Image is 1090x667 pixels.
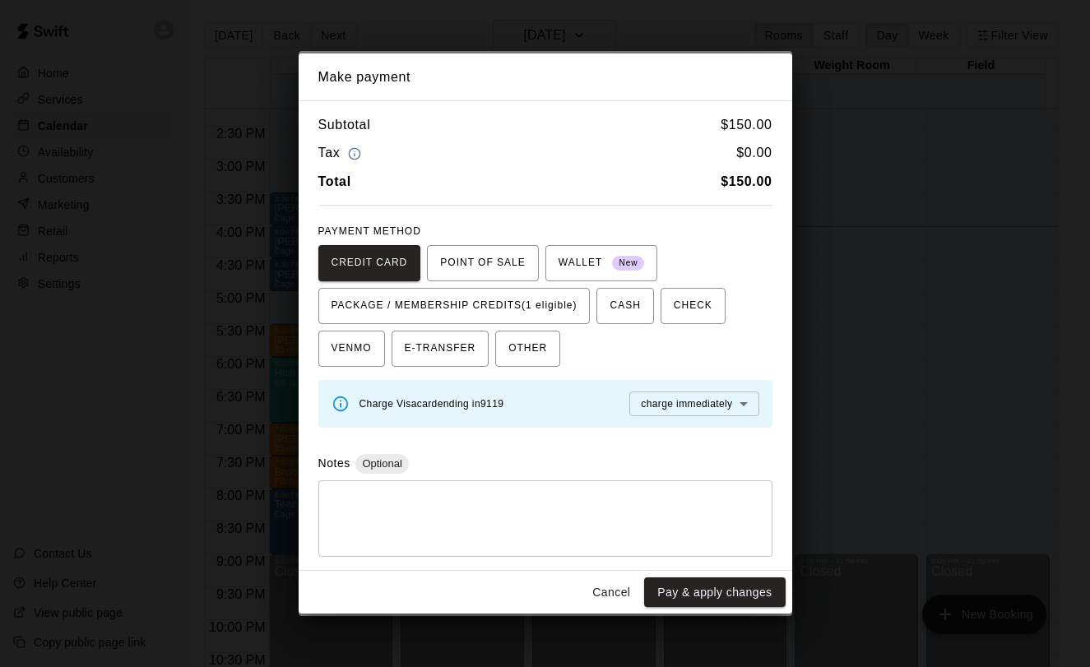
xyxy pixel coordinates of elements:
h6: Subtotal [318,114,371,136]
button: CASH [596,288,653,324]
span: charge immediately [641,398,732,410]
h6: Tax [318,142,366,164]
span: Optional [355,457,408,470]
span: POINT OF SALE [440,250,525,276]
label: Notes [318,456,350,470]
span: Charge Visa card ending in 9119 [359,398,504,410]
button: Pay & apply changes [644,577,785,608]
h6: $ 0.00 [736,142,772,164]
button: E-TRANSFER [392,331,489,367]
b: Total [318,174,351,188]
h6: $ 150.00 [721,114,772,136]
span: PAYMENT METHOD [318,225,421,237]
button: POINT OF SALE [427,245,538,281]
button: Cancel [585,577,638,608]
button: CHECK [661,288,726,324]
span: PACKAGE / MEMBERSHIP CREDITS (1 eligible) [332,293,577,319]
h2: Make payment [299,53,792,101]
button: VENMO [318,331,385,367]
span: CREDIT CARD [332,250,408,276]
button: CREDIT CARD [318,245,421,281]
button: WALLET New [545,245,658,281]
button: OTHER [495,331,560,367]
span: OTHER [508,336,547,362]
span: VENMO [332,336,372,362]
button: PACKAGE / MEMBERSHIP CREDITS(1 eligible) [318,288,591,324]
span: E-TRANSFER [405,336,476,362]
span: New [612,252,644,275]
b: $ 150.00 [721,174,772,188]
span: CASH [610,293,640,319]
span: CHECK [674,293,712,319]
span: WALLET [559,250,645,276]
